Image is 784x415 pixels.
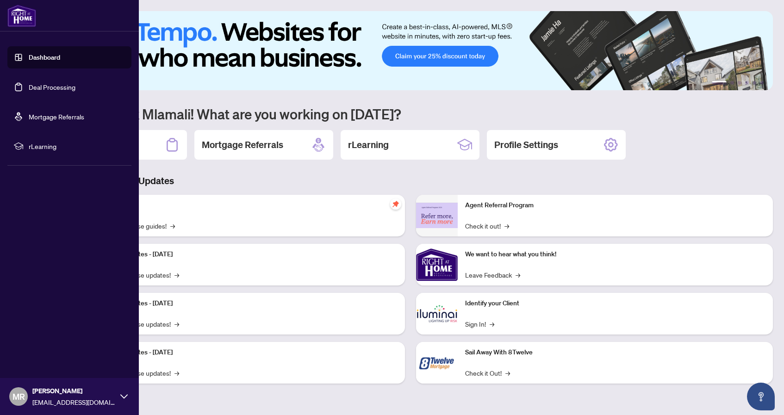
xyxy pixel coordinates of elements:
[465,368,510,378] a: Check it Out!→
[465,200,765,211] p: Agent Referral Program
[32,397,116,407] span: [EMAIL_ADDRESS][DOMAIN_NAME]
[29,141,125,151] span: rLearning
[465,347,765,358] p: Sail Away With 8Twelve
[416,293,458,334] img: Identify your Client
[97,249,398,260] p: Platform Updates - [DATE]
[170,221,175,231] span: →
[29,83,75,91] a: Deal Processing
[753,81,756,85] button: 5
[29,112,84,121] a: Mortgage Referrals
[747,383,775,410] button: Open asap
[465,221,509,231] a: Check it out!→
[760,81,764,85] button: 6
[490,319,494,329] span: →
[465,298,765,309] p: Identify your Client
[505,368,510,378] span: →
[738,81,741,85] button: 3
[390,198,401,210] span: pushpin
[465,270,520,280] a: Leave Feedback→
[516,270,520,280] span: →
[174,319,179,329] span: →
[48,105,773,123] h1: Welcome back Mlamali! What are you working on [DATE]?
[7,5,36,27] img: logo
[97,200,398,211] p: Self-Help
[32,386,116,396] span: [PERSON_NAME]
[48,174,773,187] h3: Brokerage & Industry Updates
[174,368,179,378] span: →
[465,249,765,260] p: We want to hear what you think!
[48,11,773,90] img: Slide 0
[12,390,25,403] span: MR
[174,270,179,280] span: →
[29,53,60,62] a: Dashboard
[745,81,749,85] button: 4
[494,138,558,151] h2: Profile Settings
[712,81,727,85] button: 1
[348,138,389,151] h2: rLearning
[202,138,283,151] h2: Mortgage Referrals
[465,319,494,329] a: Sign In!→
[504,221,509,231] span: →
[730,81,734,85] button: 2
[416,203,458,228] img: Agent Referral Program
[416,342,458,384] img: Sail Away With 8Twelve
[97,298,398,309] p: Platform Updates - [DATE]
[97,347,398,358] p: Platform Updates - [DATE]
[416,244,458,285] img: We want to hear what you think!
